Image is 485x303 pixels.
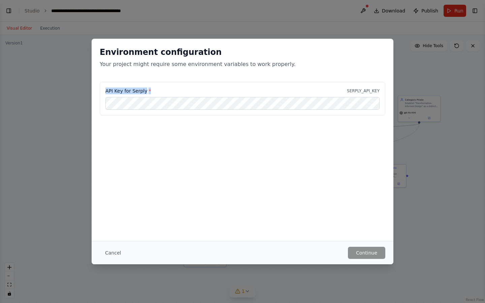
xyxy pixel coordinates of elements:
[100,60,385,68] p: Your project might require some environment variables to work properly.
[347,88,380,94] p: SERPLY_API_KEY
[100,47,385,58] h2: Environment configuration
[100,247,126,259] button: Cancel
[348,247,385,259] button: Continue
[105,88,151,94] label: API Key for Serply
